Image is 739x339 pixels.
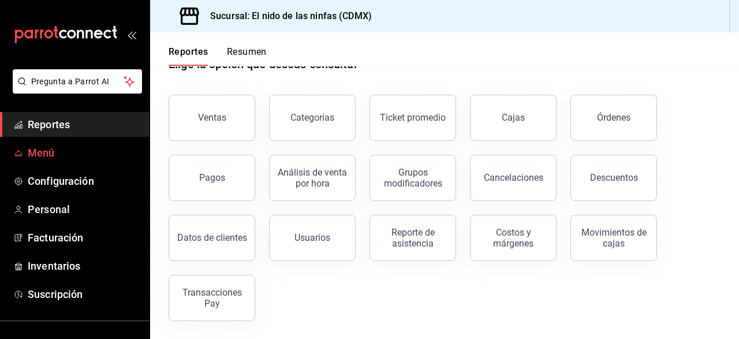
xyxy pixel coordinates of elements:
button: Categorías [269,95,356,141]
span: Menú [28,145,140,161]
div: Ventas [198,112,226,123]
div: Transacciones Pay [176,287,248,309]
button: Pregunta a Parrot AI [13,69,142,94]
button: Costos y márgenes [470,215,557,261]
div: Movimientos de cajas [578,227,650,249]
span: Personal [28,202,140,217]
span: Configuración [28,173,140,189]
div: Categorías [290,112,334,123]
button: Movimientos de cajas [570,215,657,261]
div: Descuentos [590,172,638,183]
span: Inventarios [28,258,140,274]
div: Cajas [502,112,525,123]
button: Descuentos [570,155,657,201]
span: Reportes [28,117,140,132]
button: Ventas [169,95,255,141]
div: navigation tabs [169,46,267,66]
button: Órdenes [570,95,657,141]
div: Datos de clientes [177,232,247,243]
h3: Sucursal: El nido de las ninfas (CDMX) [201,9,372,23]
button: Reporte de asistencia [369,215,456,261]
button: Cancelaciones [470,155,557,201]
button: Reportes [169,46,208,66]
button: Transacciones Pay [169,275,255,321]
button: open_drawer_menu [127,30,136,39]
button: Pagos [169,155,255,201]
button: Ticket promedio [369,95,456,141]
div: Grupos modificadores [377,167,449,189]
button: Grupos modificadores [369,155,456,201]
div: Pagos [199,172,225,183]
button: Cajas [470,95,557,141]
div: Órdenes [597,112,630,123]
div: Cancelaciones [484,172,543,183]
div: Usuarios [294,232,330,243]
div: Análisis de venta por hora [277,167,348,189]
span: Suscripción [28,286,140,302]
button: Resumen [227,46,267,66]
span: Facturación [28,230,140,245]
div: Reporte de asistencia [377,227,449,249]
button: Datos de clientes [169,215,255,261]
a: Pregunta a Parrot AI [8,84,142,96]
button: Análisis de venta por hora [269,155,356,201]
div: Ticket promedio [380,112,446,123]
button: Usuarios [269,215,356,261]
div: Costos y márgenes [477,227,549,249]
span: Pregunta a Parrot AI [31,76,124,88]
